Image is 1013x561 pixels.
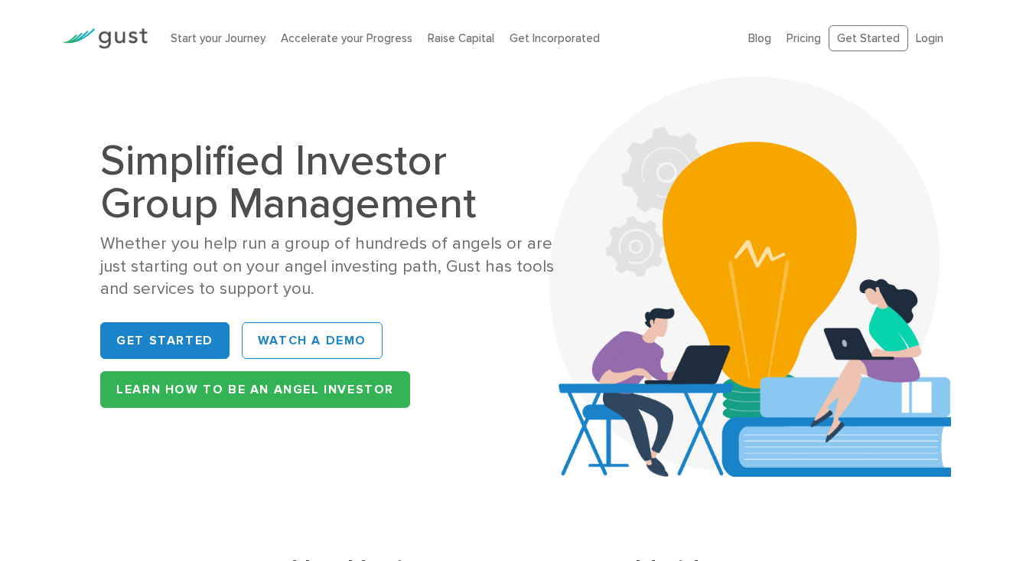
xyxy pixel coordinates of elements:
img: Aca 2023 Hero Bg [549,77,951,477]
div: Whether you help run a group of hundreds of angels or are just starting out on your angel investi... [100,233,565,300]
a: Get Incorporated [510,31,600,45]
a: WATCH A DEMO [242,322,383,359]
h1: Simplified Investor Group Management [100,139,565,225]
a: Blog [748,31,771,45]
a: Accelerate your Progress [281,31,412,45]
a: Get Started [100,322,230,359]
a: Start your Journey [171,31,265,45]
a: Learn How to be an Angel Investor [100,371,410,408]
a: Raise Capital [428,31,494,45]
img: Gust Logo [62,28,148,49]
a: Login [916,31,943,45]
a: Get Started [829,25,908,52]
a: Pricing [787,31,821,45]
